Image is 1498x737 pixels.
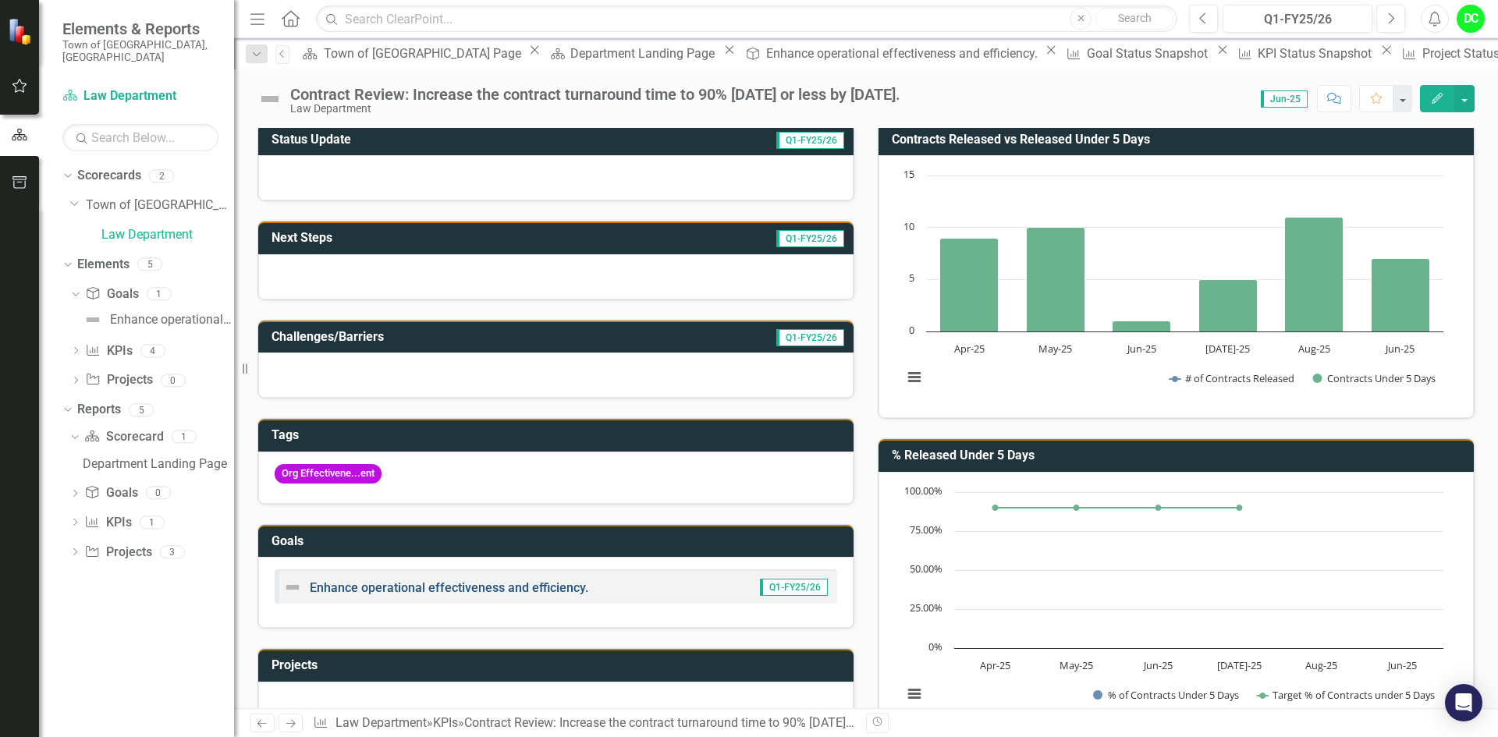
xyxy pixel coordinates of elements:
h3: Next Steps [272,231,540,245]
g: Target % of Contracts under 5 Days, series 2 of 2. Line with 6 data points. [992,505,1243,511]
div: Department Landing Page [570,44,719,63]
div: 0 [161,374,186,387]
button: Show # of Contracts Released [1170,371,1295,385]
h3: Challenges/Barriers [272,330,627,344]
div: 3 [160,545,185,558]
span: Search [1118,12,1152,24]
button: View chart menu, Chart [903,683,925,705]
svg: Interactive chart [895,484,1451,718]
a: KPIs [84,514,131,532]
div: Q1-FY25/26 [1228,10,1367,29]
text: May-25 [1038,342,1072,356]
div: Enhance operational effectiveness and efficiency. [110,313,234,327]
path: Jun-25, 7. Contracts Under 5 Days. [1372,259,1430,332]
div: Contract Review: Increase the contract turnaround time to 90% [DATE] or less by [DATE]. [290,86,900,103]
div: Contract Review: Increase the contract turnaround time to 90% [DATE] or less by [DATE]. [464,715,944,730]
a: Goals [85,285,138,303]
div: KPI Status Snapshot [1258,44,1376,63]
a: Elements [77,256,130,274]
a: KPI Status Snapshot [1232,44,1376,63]
a: Scorecard [84,428,163,446]
h3: Projects [272,658,846,672]
a: Law Department [335,715,427,730]
button: DC [1457,5,1485,33]
h3: % Released Under 5 Days [892,448,1466,462]
a: Department Landing Page [79,452,234,477]
img: Not Defined [257,87,282,112]
div: Open Intercom Messenger [1445,684,1482,721]
div: Enhance operational effectiveness and efficiency. [766,44,1042,63]
text: 15 [903,167,914,181]
text: 25.00% [910,601,942,615]
div: 1 [147,287,172,300]
a: Law Department [101,226,234,244]
path: Jun-25, 1. Contracts Under 5 Days. [1113,321,1171,332]
span: Q1-FY25/26 [776,132,844,149]
button: Show Target % of Contracts under 5 Days [1257,688,1436,702]
text: Apr-25 [980,658,1010,672]
span: Elements & Reports [62,19,218,38]
text: 0 [909,323,914,337]
button: Show Contracts Under 5 Days [1312,371,1437,385]
text: Jun-25 [1126,342,1156,356]
span: Org Effectivene...ent [275,464,382,484]
h3: Contracts Released vs Released Under 5 Days [892,133,1466,147]
a: Projects [85,371,152,389]
path: May-25, 90. Target % of Contracts under 5 Days. [1074,505,1080,511]
text: May-25 [1060,658,1093,672]
a: Projects [84,544,151,562]
button: Show % of Contracts Under 5 Days [1093,688,1241,702]
div: 1 [172,431,197,444]
path: May-25, 10. Contracts Under 5 Days. [1027,228,1085,332]
span: Q1-FY25/26 [776,230,844,247]
img: Not Defined [283,578,302,597]
div: Chart. Highcharts interactive chart. [895,168,1457,402]
span: Q1-FY25/26 [760,579,828,596]
button: Q1-FY25/26 [1223,5,1372,33]
div: 4 [140,344,165,357]
a: Enhance operational effectiveness and efficiency. [310,580,588,595]
a: KPIs [433,715,458,730]
a: KPIs [85,342,132,360]
a: Enhance operational effectiveness and efficiency. [740,44,1042,63]
button: View chart menu, Chart [903,367,925,388]
div: Town of [GEOGRAPHIC_DATA] Page [324,44,525,63]
div: Law Department [290,103,900,115]
span: Q1-FY25/26 [776,329,844,346]
text: 10 [903,219,914,233]
path: Aug-25, 11. Contracts Under 5 Days. [1285,218,1344,332]
img: ClearPoint Strategy [8,17,35,44]
text: 50.00% [910,562,942,576]
h3: Goals [272,534,846,548]
text: [DATE]-25 [1205,342,1250,356]
g: Contracts Under 5 Days, series 2 of 2. Bar series with 6 bars. [940,218,1430,332]
input: Search Below... [62,124,218,151]
text: 100.00% [904,484,942,498]
img: Not Defined [83,310,102,329]
h3: Tags [272,428,846,442]
span: Jun-25 [1261,90,1308,108]
path: Apr-25, 9. Contracts Under 5 Days. [940,239,999,332]
a: Town of [GEOGRAPHIC_DATA] [86,197,234,214]
a: Enhance operational effectiveness and efficiency. [80,307,234,332]
div: Goal Status Snapshot [1087,44,1212,63]
input: Search ClearPoint... [316,5,1177,33]
path: Jul-25, 5. Contracts Under 5 Days. [1199,280,1258,332]
div: 5 [129,403,154,416]
div: Chart. Highcharts interactive chart. [895,484,1457,718]
a: Law Department [62,87,218,105]
text: 0% [928,640,942,654]
path: Apr-25, 90. Target % of Contracts under 5 Days. [992,505,999,511]
div: 2 [149,169,174,182]
text: Aug-25 [1305,658,1337,672]
text: Jun-25 [1384,342,1415,356]
text: Apr-25 [954,342,985,356]
div: » » [313,714,854,732]
a: Department Landing Page [545,44,719,63]
div: 1 [140,516,165,529]
button: Search [1095,8,1173,30]
h3: Status Update [272,133,578,147]
a: Town of [GEOGRAPHIC_DATA] Page [297,44,525,63]
a: Goal Status Snapshot [1061,44,1212,63]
